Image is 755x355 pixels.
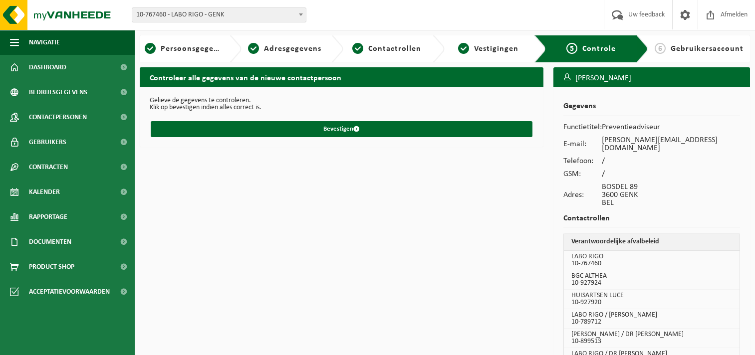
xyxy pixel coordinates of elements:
a: 2Adresgegevens [247,43,323,55]
a: 1Persoonsgegevens [145,43,222,55]
span: Contactrollen [368,45,421,53]
a: 3Contactrollen [348,43,425,55]
span: Bedrijfsgegevens [29,80,87,105]
span: 1 [145,43,156,54]
span: 10-767460 - LABO RIGO - GENK [132,7,306,22]
span: Gebruikers [29,130,66,155]
button: Bevestigen [151,121,532,137]
th: Verantwoordelijke afvalbeleid [564,233,740,251]
span: Gebruikersaccount [671,45,744,53]
a: 4Vestigingen [450,43,526,55]
span: Persoonsgegevens [161,45,231,53]
p: Gelieve de gegevens te controleren. [150,97,533,104]
h2: Gegevens [563,102,740,116]
span: Documenten [29,229,71,254]
h3: [PERSON_NAME] [553,67,750,89]
td: LABO RIGO 10-767460 [564,251,740,270]
p: Klik op bevestigen indien alles correct is. [150,104,533,111]
td: / [602,155,740,168]
h2: Controleer alle gegevens van de nieuwe contactpersoon [140,67,543,87]
span: 10-767460 - LABO RIGO - GENK [132,8,306,22]
td: / [602,168,740,180]
td: GSM: [563,168,602,180]
td: LABO RIGO / [PERSON_NAME] 10-789712 [564,309,740,329]
span: 4 [458,43,469,54]
td: Telefoon: [563,155,602,168]
span: Navigatie [29,30,60,55]
span: Contracten [29,155,68,179]
td: E-mail: [563,134,602,155]
span: Dashboard [29,55,66,80]
span: Product Shop [29,254,74,279]
td: Adres: [563,180,602,209]
td: [PERSON_NAME] / DR [PERSON_NAME] 10-899513 [564,329,740,348]
span: 2 [248,43,259,54]
span: Controle [582,45,616,53]
span: Adresgegevens [264,45,321,53]
span: Kalender [29,179,60,204]
td: BGC ALTHEA 10-927924 [564,270,740,290]
span: Acceptatievoorwaarden [29,279,110,304]
span: 6 [655,43,666,54]
span: Contactpersonen [29,105,87,130]
td: BOSDEL 89 3600 GENK BEL [602,180,740,209]
td: HUISARTSEN LUCE 10-927920 [564,290,740,309]
span: Vestigingen [474,45,518,53]
td: Preventieadviseur [602,121,740,134]
span: 5 [566,43,577,54]
span: 3 [352,43,363,54]
td: [PERSON_NAME][EMAIL_ADDRESS][DOMAIN_NAME] [602,134,740,155]
span: Rapportage [29,204,67,229]
h2: Contactrollen [563,214,740,228]
td: Functietitel: [563,121,602,134]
